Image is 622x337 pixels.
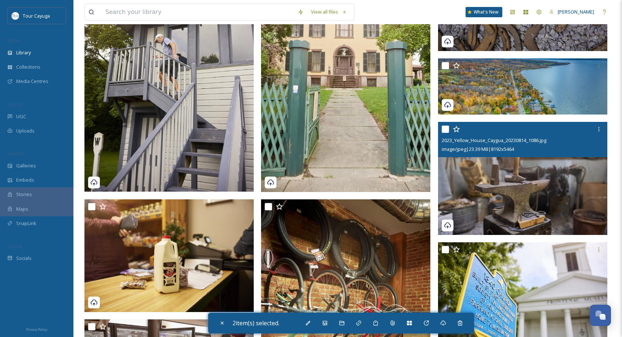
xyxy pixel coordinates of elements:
[590,305,611,326] button: Open Chat
[7,102,23,107] span: COLLECT
[16,78,48,85] span: Media Centres
[26,327,47,332] span: Privacy Policy
[16,191,32,198] span: Stories
[16,113,26,120] span: UGC
[23,12,50,19] span: Tour Cayuga
[7,151,24,156] span: WIDGETS
[84,199,254,312] img: 2023_Yellow_House_Cayuga_20231207_0461.jpg
[7,38,20,43] span: MEDIA
[442,137,546,144] span: 2023_Yellow_House_Caygua_20230814_1086.jpg
[16,255,32,262] span: Socials
[26,325,47,333] a: Privacy Policy
[558,8,594,15] span: [PERSON_NAME]
[16,162,36,169] span: Galleries
[438,122,607,235] img: 2023_Yellow_House_Caygua_20230814_1086.jpg
[7,243,22,249] span: SOCIALS
[12,12,19,19] img: download.jpeg
[16,220,36,227] span: SnapLink
[16,64,40,70] span: Collections
[307,5,350,19] a: View all files
[232,319,279,327] span: 2 item(s) selected.
[438,58,607,115] img: 1.png
[16,206,28,213] span: Maps
[16,177,34,184] span: Embeds
[466,7,502,17] a: What's New
[102,4,294,20] input: Search your library
[16,127,35,134] span: Uploads
[546,5,598,19] a: [PERSON_NAME]
[16,49,31,56] span: Library
[442,146,514,152] span: image/jpeg | 23.39 MB | 8192 x 5464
